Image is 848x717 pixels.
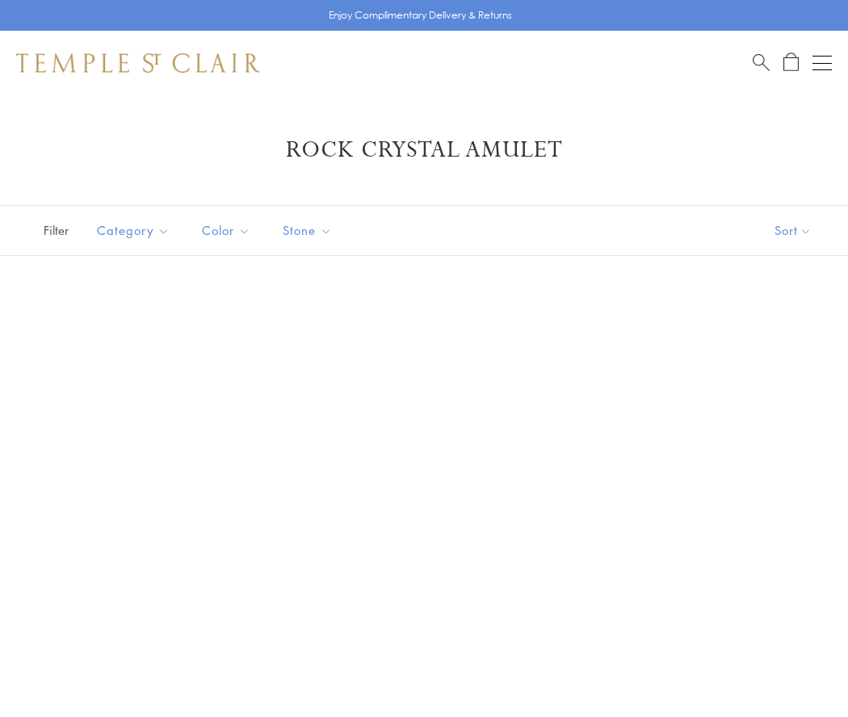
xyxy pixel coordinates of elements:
[16,53,260,73] img: Temple St. Clair
[783,52,799,73] a: Open Shopping Bag
[753,52,770,73] a: Search
[812,53,832,73] button: Open navigation
[738,206,848,255] button: Show sort by
[190,212,262,249] button: Color
[271,212,344,249] button: Stone
[89,220,182,241] span: Category
[275,220,344,241] span: Stone
[329,7,512,23] p: Enjoy Complimentary Delivery & Returns
[85,212,182,249] button: Category
[40,136,808,165] h1: Rock Crystal Amulet
[194,220,262,241] span: Color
